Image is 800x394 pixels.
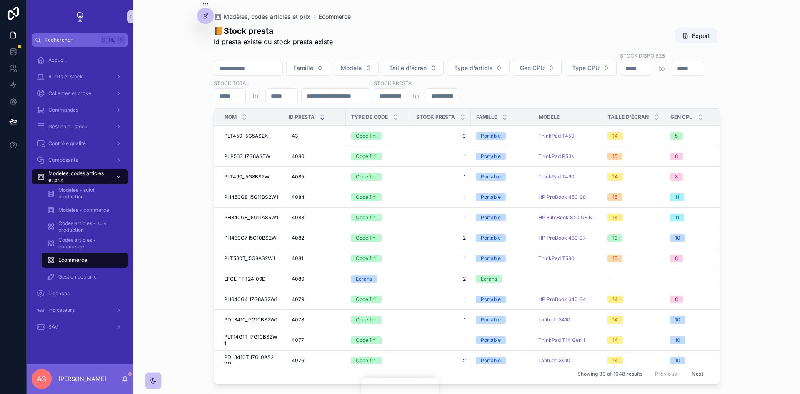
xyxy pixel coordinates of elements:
a: 4078 [288,313,341,326]
a: Portable [476,255,528,262]
button: Next [686,367,709,380]
button: Select Button [286,60,330,76]
div: 11 [675,193,679,201]
div: Portable [481,296,501,303]
a: 0 [413,133,466,139]
span: PLT580T_I5G8AS2W1 [224,255,275,262]
span: 4085 [292,173,304,180]
a: Portable [476,153,528,160]
a: 4079 [288,293,341,306]
a: ThinkPad P53s [538,153,574,160]
a: Latitude 3410 [538,316,597,323]
a: Collectes et broke [32,86,128,101]
div: 8 [675,255,678,262]
img: App logo [73,10,87,23]
div: Portable [481,357,501,364]
span: PDL3410_I7G10BS2W1 [224,316,277,323]
span: PH840G8_I5G11AS5W1 [224,214,278,221]
a: Code fini [351,214,403,221]
a: Portable [476,173,528,181]
a: Modèles, codes articles et prix [32,169,128,184]
a: 8 [670,153,722,160]
a: 4083 [288,211,341,224]
span: Codes articles - suivi production [58,220,120,233]
a: ThinkPad T490 [538,173,597,180]
span: Modèles - suivi production [58,187,120,200]
div: Portable [481,316,501,324]
a: Code fini [351,357,403,364]
div: 14 [612,214,618,221]
div: 14 [612,357,618,364]
span: AG [37,374,46,384]
span: 2 [413,235,466,241]
a: PLT580T_I5G8AS2W1 [224,255,278,262]
span: PLP53S_I7G8AS5W [224,153,270,160]
div: Code fini [356,234,377,242]
span: 1 [413,255,466,262]
span: Ctrl [101,36,116,44]
span: PH430G7_I5G10BS2W [224,235,277,241]
span: 4078 [292,316,304,323]
div: 10 [675,234,680,242]
span: Accueil [48,57,66,63]
div: Portable [481,193,501,201]
a: 10 [670,336,722,344]
a: 2 [413,276,466,282]
a: ThinkPad T14 Gen 1 [538,337,597,344]
div: 11 [675,214,679,221]
a: Portable [476,132,528,140]
span: 4076 [292,357,304,364]
span: Contrôle qualité [48,140,86,147]
a: PH430G7_I5G10BS2W [224,235,278,241]
a: 5 [670,132,722,140]
span: Modèle [341,64,362,72]
span: Licences [48,290,70,297]
a: Ecommerce [42,253,128,268]
span: 4082 [292,235,304,241]
span: 1 [413,214,466,221]
a: Commandes [32,103,128,118]
span: Collectes et broke [48,90,91,97]
a: 8 [670,255,722,262]
span: Famille [476,114,497,120]
span: Showing 30 of 1048 results [577,371,642,377]
span: -- [538,276,543,282]
a: Portable [476,357,528,364]
span: K [117,37,124,43]
a: HP ProBook 450 G8 [538,194,586,201]
a: 4076 [288,354,341,367]
div: 5 [675,132,678,140]
span: Nom [225,114,237,120]
button: RechercherCtrlK [32,33,128,47]
p: to [413,91,419,101]
div: 14 [612,132,618,140]
span: 4080 [292,276,305,282]
span: 4081 [292,255,303,262]
a: Ecommerce [319,13,351,21]
span: Rechercher [45,37,97,43]
a: 14 [607,296,660,303]
a: PLT14G1T_I7G10BS2W1 [224,334,278,347]
div: 8 [675,153,678,160]
div: Portable [481,173,501,181]
span: 1 [413,296,466,303]
span: ThinkPad T490 [538,173,575,180]
a: HP ProBook 450 G8 [538,194,597,201]
button: Export [675,28,717,43]
a: 1 [413,173,466,180]
div: Code fini [356,173,377,181]
span: HP EliteBook 840 G8 Notebook PC [538,214,597,221]
button: Select Button [513,60,562,76]
div: 14 [612,173,618,181]
a: 14 [607,173,660,181]
a: 13 [607,234,660,242]
button: Select Button [447,60,510,76]
div: 15 [612,255,617,262]
a: -- [538,276,597,282]
span: -- [607,276,612,282]
a: Code fini [351,234,403,242]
